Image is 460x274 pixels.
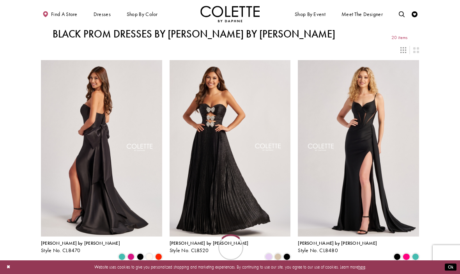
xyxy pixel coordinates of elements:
a: Visit Colette by Daphne Style No. CL8470 Page [41,60,162,237]
i: Hot Pink [403,253,410,260]
a: Visit Colette by Daphne Style No. CL8520 Page [170,60,291,237]
i: Scarlet [155,253,162,260]
span: [PERSON_NAME] by [PERSON_NAME] [298,240,377,246]
i: Black [137,253,144,260]
span: Shop by color [127,11,158,17]
i: Black [283,253,290,260]
span: Shop By Event [295,11,326,17]
i: Black [394,253,401,260]
h1: Black Prom Dresses by [PERSON_NAME] by [PERSON_NAME] [53,28,335,40]
i: Turquoise [412,253,419,260]
span: Style No. CL8520 [170,247,209,254]
span: 20 items [391,35,407,40]
button: Submit Dialog [445,263,456,271]
a: Meet the designer [340,6,384,22]
i: Diamond White [146,253,153,260]
span: Shop By Event [293,6,327,22]
a: here [358,264,365,270]
div: Colette by Daphne Style No. CL8520 [170,241,249,253]
span: Meet the designer [341,11,383,17]
span: Style No. CL8470 [41,247,81,254]
span: [PERSON_NAME] by [PERSON_NAME] [170,240,249,246]
i: Lilac [265,253,272,260]
span: Switch layout to 2 columns [413,47,419,53]
i: Fuchsia [127,253,134,260]
div: Colette by Daphne Style No. CL8470 [41,241,120,253]
p: Website uses cookies to give you personalized shopping and marketing experiences. By continuing t... [42,263,418,271]
span: Dresses [94,11,111,17]
span: Shop by color [125,6,159,22]
div: Colette by Daphne Style No. CL8480 [298,241,377,253]
span: Switch layout to 3 columns [400,47,406,53]
i: Turquoise [119,253,126,260]
a: Visit Home Page [200,6,260,22]
a: Visit Colette by Daphne Style No. CL8480 Page [298,60,419,237]
button: Close Dialog [4,262,13,272]
span: Dresses [92,6,112,22]
span: [PERSON_NAME] by [PERSON_NAME] [41,240,120,246]
span: Find a store [51,11,78,17]
span: Style No. CL8480 [298,247,338,254]
img: Colette by Daphne [200,6,260,22]
a: Toggle search [397,6,406,22]
i: Gold Dust [274,253,281,260]
div: Layout Controls [37,43,423,56]
a: Check Wishlist [410,6,419,22]
a: Find a store [41,6,79,22]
